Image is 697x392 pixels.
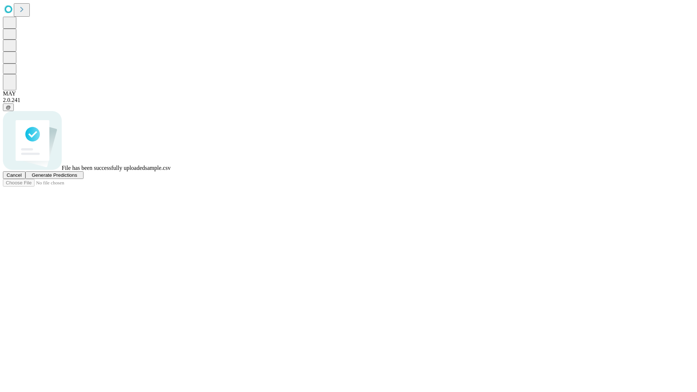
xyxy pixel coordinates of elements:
button: Cancel [3,171,25,179]
span: File has been successfully uploaded [62,165,145,171]
span: @ [6,105,11,110]
span: sample.csv [145,165,171,171]
div: 2.0.241 [3,97,694,103]
button: Generate Predictions [25,171,83,179]
span: Generate Predictions [32,172,77,178]
div: MAY [3,90,694,97]
button: @ [3,103,14,111]
span: Cancel [7,172,22,178]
